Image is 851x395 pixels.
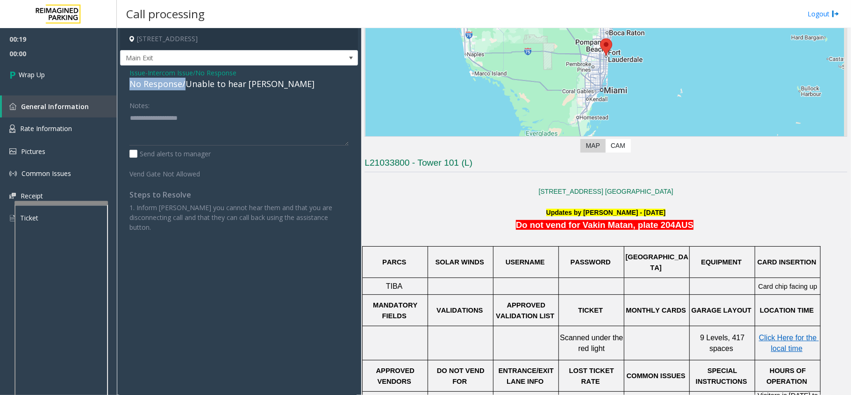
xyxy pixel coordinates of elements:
[626,307,686,314] span: MONTHLY CARDS
[700,334,710,342] span: 9 L
[759,334,819,352] a: Click Here for the local time
[715,334,718,342] span: v
[758,283,817,290] span: Card chip facing up
[516,220,694,230] span: Do not vend for Vakin Matan, plate 204AUS
[437,367,486,385] span: DO NOT VEND FOR
[496,301,554,319] span: APPROVED VALIDATION LIST
[9,193,16,199] img: 'icon'
[499,367,556,385] span: ENTRANCE/EXIT LANE INFO
[129,68,145,78] span: Issue
[148,68,236,78] span: Intercom Issue/No Response
[701,258,742,266] span: EQUIPMENT
[145,68,236,77] span: -
[436,307,483,314] span: VALIDATIONS
[120,28,358,50] h4: [STREET_ADDRESS]
[578,307,603,314] span: TICKET
[122,2,209,25] h3: Call processing
[365,157,847,172] h3: L21033800 - Tower 101 (L)
[569,367,616,385] span: LOST TICKET RATE
[9,170,17,177] img: 'icon'
[600,38,612,56] div: 101 Northeast 3rd Avenue, Fort Lauderdale, FL
[709,334,747,352] span: ls, 417 spaces
[382,258,406,266] span: PARCS
[129,149,211,159] label: Send alerts to manager
[121,51,310,66] span: Main Exit
[546,209,666,216] b: Updates by [PERSON_NAME] - [DATE]
[9,148,16,154] img: 'icon'
[760,307,814,314] span: LOCATION TIME
[20,124,72,133] span: Rate Information
[21,147,45,156] span: Pictures
[808,9,839,19] a: Logout
[127,166,221,179] label: Vend Gate Not Allowed
[9,103,16,110] img: 'icon'
[696,367,747,385] span: SPECIAL INSTRUCTIONS
[759,334,819,352] span: Click Here for the local time
[129,190,349,199] h4: Steps to Resolve
[386,282,403,290] span: TIBA
[627,372,686,380] span: COMMON ISSUES
[373,301,419,319] span: MANDATORY FIELDS
[580,139,606,153] label: Map
[21,102,89,111] span: General Information
[539,188,673,195] a: [STREET_ADDRESS] [GEOGRAPHIC_DATA]
[129,78,349,90] div: No Response/Unable to hear [PERSON_NAME]
[571,258,611,266] span: PASSWORD
[2,95,117,117] a: General Information
[758,258,816,266] span: CARD INSERTION
[710,334,715,342] span: e
[766,367,808,385] span: HOURS OF OPERATION
[832,9,839,19] img: logout
[626,253,688,271] span: [GEOGRAPHIC_DATA]
[129,203,349,232] p: 1. Inform [PERSON_NAME] you cannot hear them and that you are disconnecting call and that they ca...
[560,334,625,352] span: Scanned under the red light
[129,97,150,110] label: Notes:
[21,191,43,200] span: Receipt
[9,214,15,222] img: 'icon'
[691,307,751,314] span: GARAGE LAYOUT
[718,334,722,342] span: e
[436,258,484,266] span: SOLAR WINDS
[376,367,416,385] span: APPROVED VENDORS
[21,169,71,178] span: Common Issues
[506,258,545,266] span: USERNAME
[605,139,631,153] label: CAM
[9,124,15,133] img: 'icon'
[19,70,45,80] span: Wrap Up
